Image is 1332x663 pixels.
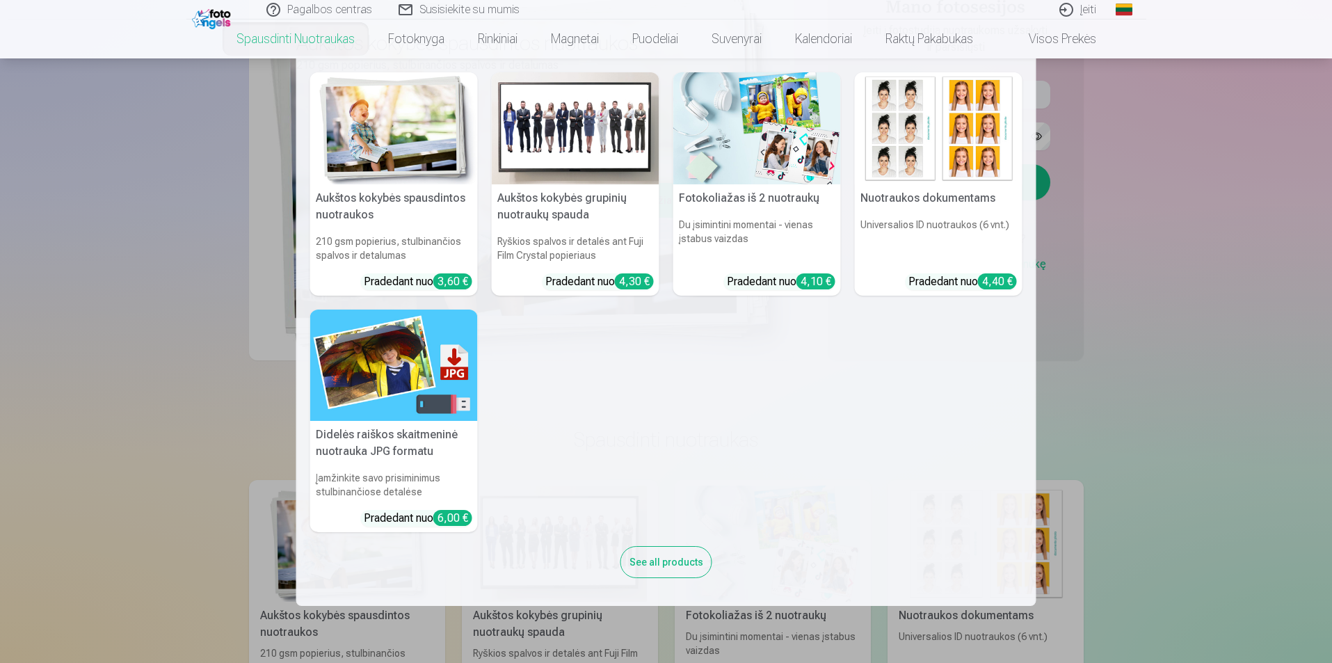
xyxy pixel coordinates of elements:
[673,72,841,296] a: Fotokoliažas iš 2 nuotraukųFotokoliažas iš 2 nuotraukųDu įsimintini momentai - vienas įstabus vai...
[492,229,659,268] h6: Ryškios spalvos ir detalės ant Fuji Film Crystal popieriaus
[727,273,835,290] div: Pradedant nuo
[364,510,472,527] div: Pradedant nuo
[778,19,869,58] a: Kalendoriai
[869,19,990,58] a: Raktų pakabukas
[310,465,478,504] h6: Įamžinkite savo prisiminimus stulbinančiose detalėse
[461,19,534,58] a: Rinkiniai
[310,72,478,296] a: Aukštos kokybės spausdintos nuotraukos Aukštos kokybės spausdintos nuotraukos210 gsm popierius, s...
[695,19,778,58] a: Suvenyrai
[310,310,478,533] a: Didelės raiškos skaitmeninė nuotrauka JPG formatuDidelės raiškos skaitmeninė nuotrauka JPG format...
[978,273,1017,289] div: 4,40 €
[433,273,472,289] div: 3,60 €
[545,273,654,290] div: Pradedant nuo
[673,184,841,212] h5: Fotokoliažas iš 2 nuotraukų
[192,6,234,29] img: /fa2
[990,19,1113,58] a: Visos prekės
[310,72,478,184] img: Aukštos kokybės spausdintos nuotraukos
[620,554,712,568] a: See all products
[855,72,1022,296] a: Nuotraukos dokumentamsNuotraukos dokumentamsUniversalios ID nuotraukos (6 vnt.)Pradedant nuo4,40 €
[433,510,472,526] div: 6,00 €
[855,72,1022,184] img: Nuotraukos dokumentams
[796,273,835,289] div: 4,10 €
[534,19,616,58] a: Magnetai
[492,184,659,229] h5: Aukštos kokybės grupinių nuotraukų spauda
[908,273,1017,290] div: Pradedant nuo
[220,19,371,58] a: Spausdinti nuotraukas
[310,310,478,422] img: Didelės raiškos skaitmeninė nuotrauka JPG formatu
[492,72,659,296] a: Aukštos kokybės grupinių nuotraukų spaudaAukštos kokybės grupinių nuotraukų spaudaRyškios spalvos...
[364,273,472,290] div: Pradedant nuo
[855,184,1022,212] h5: Nuotraukos dokumentams
[615,273,654,289] div: 4,30 €
[371,19,461,58] a: Fotoknyga
[310,229,478,268] h6: 210 gsm popierius, stulbinančios spalvos ir detalumas
[616,19,695,58] a: Puodeliai
[310,421,478,465] h5: Didelės raiškos skaitmeninė nuotrauka JPG formatu
[673,212,841,268] h6: Du įsimintini momentai - vienas įstabus vaizdas
[310,184,478,229] h5: Aukštos kokybės spausdintos nuotraukos
[673,72,841,184] img: Fotokoliažas iš 2 nuotraukų
[620,546,712,578] div: See all products
[855,212,1022,268] h6: Universalios ID nuotraukos (6 vnt.)
[492,72,659,184] img: Aukštos kokybės grupinių nuotraukų spauda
